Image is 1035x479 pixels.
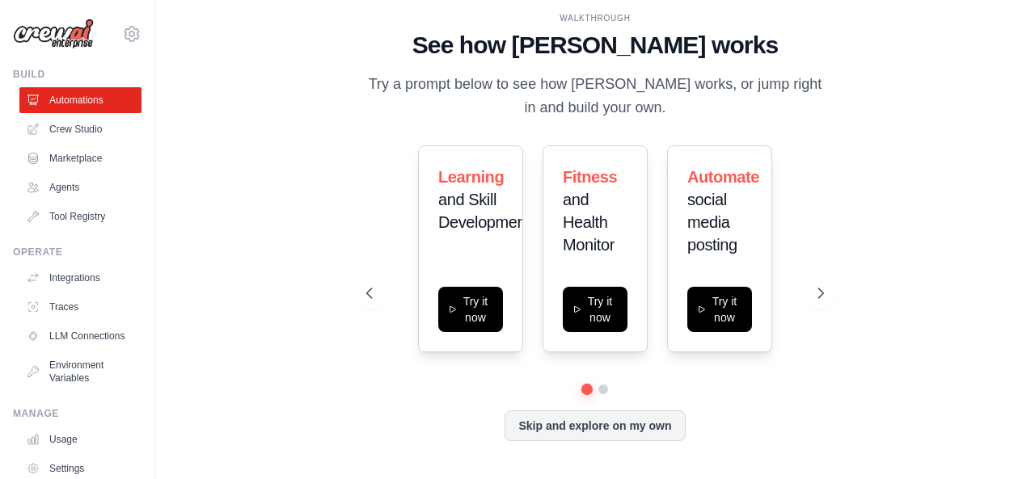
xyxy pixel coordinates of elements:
h1: See how [PERSON_NAME] works [366,31,824,60]
button: Try it now [687,287,752,332]
div: Build [13,68,142,81]
a: Automations [19,87,142,113]
a: Environment Variables [19,352,142,391]
span: Learning [438,168,504,186]
a: Marketplace [19,145,142,171]
button: Skip and explore on my own [505,410,685,441]
a: Integrations [19,265,142,291]
a: Usage [19,426,142,452]
span: and Health Monitor [563,191,615,254]
div: Operate [13,246,142,258]
span: Fitness [563,168,617,186]
p: Try a prompt below to see how [PERSON_NAME] works, or jump right in and build your own. [366,73,824,120]
span: and Skill Development [438,191,530,231]
iframe: Chat Widget [954,401,1035,479]
button: Try it now [563,287,627,332]
button: Try it now [438,287,503,332]
a: Tool Registry [19,204,142,229]
div: WALKTHROUGH [366,12,824,24]
div: Manage [13,407,142,420]
span: Automate [687,168,759,186]
a: Traces [19,294,142,320]
a: Crew Studio [19,116,142,142]
a: Agents [19,174,142,200]
span: social media posting [687,191,737,254]
a: LLM Connections [19,323,142,349]
img: Logo [13,19,94,49]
